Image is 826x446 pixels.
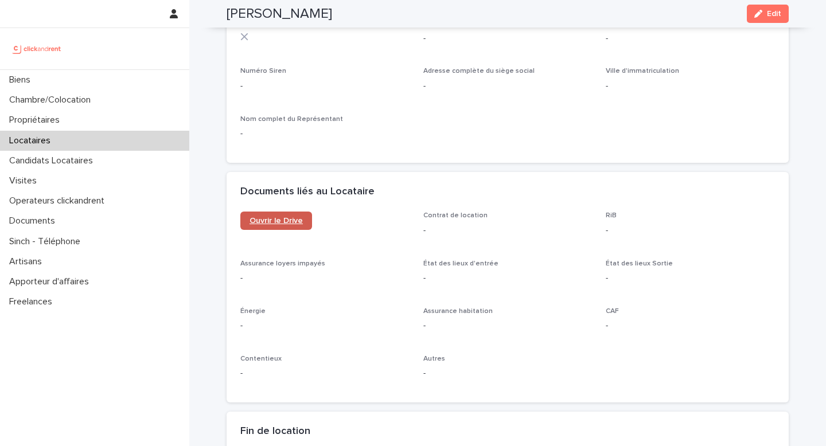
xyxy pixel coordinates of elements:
p: - [240,367,410,380]
span: État des lieux Sortie [606,260,673,267]
span: Nom complet du Représentant [240,116,343,123]
span: État des lieux d'entrée [423,260,498,267]
span: Contentieux [240,355,282,362]
p: - [240,272,410,284]
span: Assurance habitation [423,308,493,315]
p: Biens [5,75,40,85]
span: Ouvrir le Drive [250,217,303,225]
p: Freelances [5,296,61,307]
p: - [606,225,775,237]
p: Artisans [5,256,51,267]
h2: [PERSON_NAME] [227,6,332,22]
span: Contrat de location [423,212,488,219]
p: Locataires [5,135,60,146]
p: - [606,320,775,332]
p: - [423,367,593,380]
p: Sinch - Téléphone [5,236,89,247]
p: Operateurs clickandrent [5,195,114,206]
p: - [240,80,410,92]
h2: Documents liés au Locataire [240,186,375,198]
p: - [606,272,775,284]
h2: Fin de location [240,425,310,438]
span: Edit [767,10,781,18]
span: RiB [606,212,617,219]
img: UCB0brd3T0yccxBKYDjQ [9,37,65,60]
span: CAF [606,308,619,315]
p: - [423,320,593,332]
span: Assurance loyers impayés [240,260,325,267]
span: Énergie [240,308,266,315]
span: Ville d'immatriculation [606,68,679,75]
p: Visites [5,175,46,186]
button: Edit [747,5,789,23]
p: - [423,225,593,237]
span: Numéro Siren [240,68,286,75]
p: - [240,320,410,332]
p: Candidats Locataires [5,155,102,166]
p: Chambre/Colocation [5,95,100,105]
p: Apporteur d'affaires [5,276,98,287]
p: Propriétaires [5,115,69,126]
p: - [423,272,593,284]
span: Adresse complète du siège social [423,68,535,75]
p: - [240,128,410,140]
p: - [606,33,775,45]
p: - [423,33,593,45]
p: - [423,80,593,92]
span: Autres [423,355,445,362]
a: Ouvrir le Drive [240,212,312,230]
p: Documents [5,216,64,226]
p: - [606,80,775,92]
